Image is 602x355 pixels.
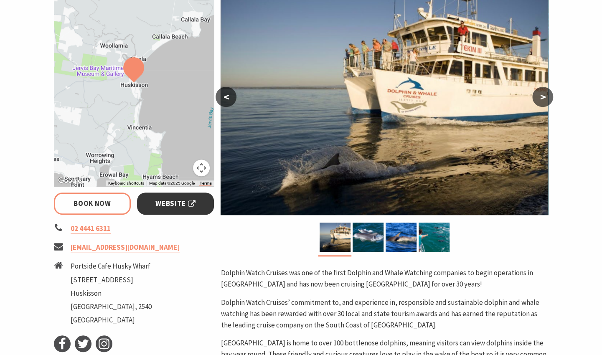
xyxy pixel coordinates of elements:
a: Terms (opens in new tab) [199,181,211,186]
li: [GEOGRAPHIC_DATA] [71,314,152,326]
li: [STREET_ADDRESS] [71,274,152,286]
span: Website [155,198,196,209]
button: Map camera controls [193,160,210,176]
p: Dolphin Watch Cruises’ commitment to, and experience in, responsible and sustainable dolphin and ... [221,297,548,331]
button: < [216,87,236,107]
button: > [532,87,553,107]
a: Open this area in Google Maps (opens a new window) [56,175,84,186]
a: Book Now [54,193,131,215]
img: Dolphin Watch Cruises Jervis Bay [320,223,351,252]
p: Dolphin Watch Cruises was one of the first Dolphin and Whale Watching companies to begin operatio... [221,267,548,290]
a: [EMAIL_ADDRESS][DOMAIN_NAME] [71,243,180,252]
img: Look! [419,223,450,252]
img: JB Dolphins [353,223,384,252]
a: 02 4441 6311 [71,224,111,233]
a: Website [137,193,214,215]
span: Map data ©2025 Google [149,181,194,185]
img: JB Dolphins2 [386,223,417,252]
button: Keyboard shortcuts [108,180,144,186]
li: Portside Cafe Husky Wharf [71,261,152,272]
img: Google [56,175,84,186]
li: Huskisson [71,288,152,299]
li: [GEOGRAPHIC_DATA], 2540 [71,301,152,312]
